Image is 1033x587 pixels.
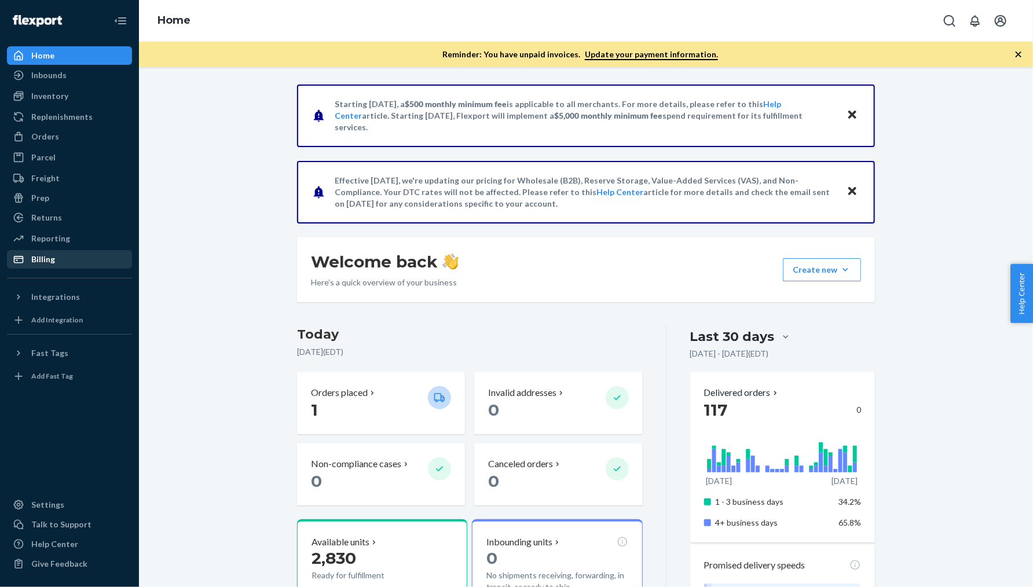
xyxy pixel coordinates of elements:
[335,98,836,133] p: Starting [DATE], a is applicable to all merchants. For more details, please refer to this article...
[7,250,132,269] a: Billing
[311,251,459,272] h1: Welcome back
[31,254,55,265] div: Billing
[7,169,132,188] a: Freight
[845,107,860,124] button: Close
[938,9,961,32] button: Open Search Box
[31,347,68,359] div: Fast Tags
[311,400,318,420] span: 1
[297,372,465,434] button: Orders placed 1
[311,386,368,399] p: Orders placed
[488,457,553,471] p: Canceled orders
[704,386,780,399] button: Delivered orders
[488,471,499,491] span: 0
[832,475,858,487] p: [DATE]
[838,497,861,507] span: 34.2%
[488,386,556,399] p: Invalid addresses
[31,499,64,511] div: Settings
[312,535,369,549] p: Available units
[109,9,132,32] button: Close Navigation
[7,367,132,386] a: Add Fast Tag
[335,175,836,210] p: Effective [DATE], we're updating our pricing for Wholesale (B2B), Reserve Storage, Value-Added Se...
[31,111,93,123] div: Replenishments
[31,558,87,570] div: Give Feedback
[474,443,642,505] button: Canceled orders 0
[31,538,78,550] div: Help Center
[488,400,499,420] span: 0
[31,173,60,184] div: Freight
[7,288,132,306] button: Integrations
[704,559,805,572] p: Promised delivery speeds
[690,328,775,346] div: Last 30 days
[596,187,643,197] a: Help Center
[31,291,80,303] div: Integrations
[704,400,728,420] span: 117
[31,371,73,381] div: Add Fast Tag
[690,348,769,359] p: [DATE] - [DATE] ( EDT )
[297,325,643,344] h3: Today
[7,344,132,362] button: Fast Tags
[7,311,132,329] a: Add Integration
[405,99,507,109] span: $500 monthly minimum fee
[31,315,83,325] div: Add Integration
[7,496,132,514] a: Settings
[31,212,62,223] div: Returns
[474,372,642,434] button: Invalid addresses 0
[31,152,56,163] div: Parcel
[7,148,132,167] a: Parcel
[838,518,861,527] span: 65.8%
[486,548,497,568] span: 0
[31,50,54,61] div: Home
[706,475,732,487] p: [DATE]
[486,535,552,549] p: Inbounding units
[845,184,860,200] button: Close
[31,233,70,244] div: Reporting
[7,229,132,248] a: Reporting
[7,87,132,105] a: Inventory
[989,9,1012,32] button: Open account menu
[7,189,132,207] a: Prep
[7,66,132,85] a: Inbounds
[7,208,132,227] a: Returns
[31,192,49,204] div: Prep
[311,471,322,491] span: 0
[297,346,643,358] p: [DATE] ( EDT )
[148,4,200,38] ol: breadcrumbs
[311,457,401,471] p: Non-compliance cases
[964,9,987,32] button: Open notifications
[312,548,356,568] span: 2,830
[311,277,459,288] p: Here’s a quick overview of your business
[7,108,132,126] a: Replenishments
[716,496,830,508] p: 1 - 3 business days
[7,555,132,573] button: Give Feedback
[1010,264,1033,323] button: Help Center
[7,46,132,65] a: Home
[585,49,718,60] a: Update your payment information.
[297,443,465,505] button: Non-compliance cases 0
[442,49,718,60] p: Reminder: You have unpaid invoices.
[13,15,62,27] img: Flexport logo
[157,14,191,27] a: Home
[31,90,68,102] div: Inventory
[31,69,67,81] div: Inbounds
[7,515,132,534] a: Talk to Support
[31,519,91,530] div: Talk to Support
[716,517,830,529] p: 4+ business days
[442,254,459,270] img: hand-wave emoji
[783,258,861,281] button: Create new
[312,570,419,581] p: Ready for fulfillment
[31,131,59,142] div: Orders
[554,111,662,120] span: $5,000 monthly minimum fee
[704,399,861,420] div: 0
[7,127,132,146] a: Orders
[7,535,132,553] a: Help Center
